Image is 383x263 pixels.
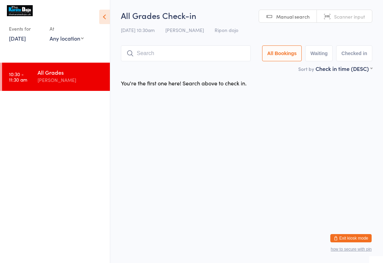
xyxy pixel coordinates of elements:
[9,71,27,82] time: 10:30 - 11:30 am
[276,13,310,20] span: Manual search
[9,34,26,42] a: [DATE]
[298,65,314,72] label: Sort by
[2,63,110,91] a: 10:30 -11:30 amAll Grades[PERSON_NAME]
[330,234,372,242] button: Exit kiosk mode
[262,45,302,61] button: All Bookings
[336,45,372,61] button: Checked in
[331,247,372,252] button: how to secure with pin
[305,45,333,61] button: Waiting
[121,10,372,21] h2: All Grades Check-in
[38,69,104,76] div: All Grades
[334,13,365,20] span: Scanner input
[215,27,238,33] span: Ripon dojo
[50,23,84,34] div: At
[165,27,204,33] span: [PERSON_NAME]
[9,23,43,34] div: Events for
[50,34,84,42] div: Any location
[315,65,372,72] div: Check in time (DESC)
[121,79,247,87] div: You're the first one here! Search above to check in.
[38,76,104,84] div: [PERSON_NAME]
[121,45,251,61] input: Search
[7,5,33,16] img: The karate dojo
[121,27,155,33] span: [DATE] 10:30am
